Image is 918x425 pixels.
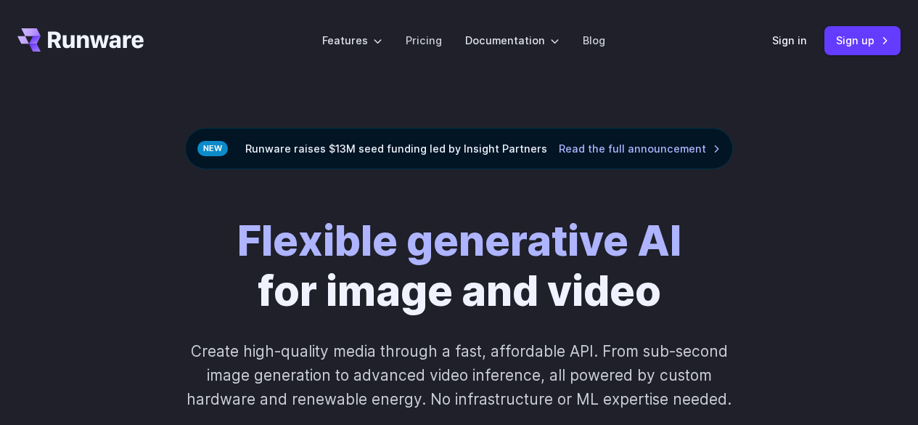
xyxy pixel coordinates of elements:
[17,28,144,52] a: Go to /
[406,32,442,49] a: Pricing
[465,32,560,49] label: Documentation
[185,128,733,169] div: Runware raises $13M seed funding led by Insight Partners
[237,216,681,316] h1: for image and video
[583,32,605,49] a: Blog
[322,32,382,49] label: Features
[772,32,807,49] a: Sign in
[559,140,721,157] a: Read the full announcement
[237,215,681,266] strong: Flexible generative AI
[824,26,901,54] a: Sign up
[176,339,742,412] p: Create high-quality media through a fast, affordable API. From sub-second image generation to adv...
